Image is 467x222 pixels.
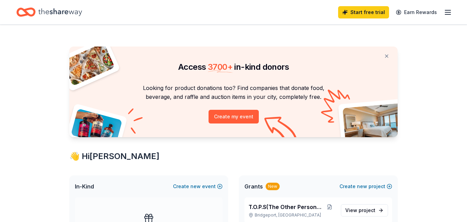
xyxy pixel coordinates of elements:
[244,182,263,191] span: Grants
[249,203,324,211] span: T.O.P.S(The Other Persons Shoes)
[16,4,82,20] a: Home
[357,182,367,191] span: new
[78,83,389,102] p: Looking for product donations too? Find companies that donate food, beverage, and raffle and auct...
[266,183,280,190] div: New
[338,6,389,18] a: Start free trial
[359,207,375,213] span: project
[345,206,375,214] span: View
[178,62,289,72] span: Access in-kind donors
[249,212,335,218] p: Bridgeport, [GEOGRAPHIC_DATA]
[208,62,232,72] span: 3700 +
[173,182,223,191] button: Createnewevent
[341,204,388,217] a: View project
[392,6,441,18] a: Earn Rewards
[339,182,392,191] button: Createnewproject
[75,182,94,191] span: In-Kind
[69,151,398,162] div: 👋 Hi [PERSON_NAME]
[190,182,201,191] span: new
[209,110,259,123] button: Create my event
[62,42,115,86] img: Pizza
[264,117,298,142] img: Curvy arrow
